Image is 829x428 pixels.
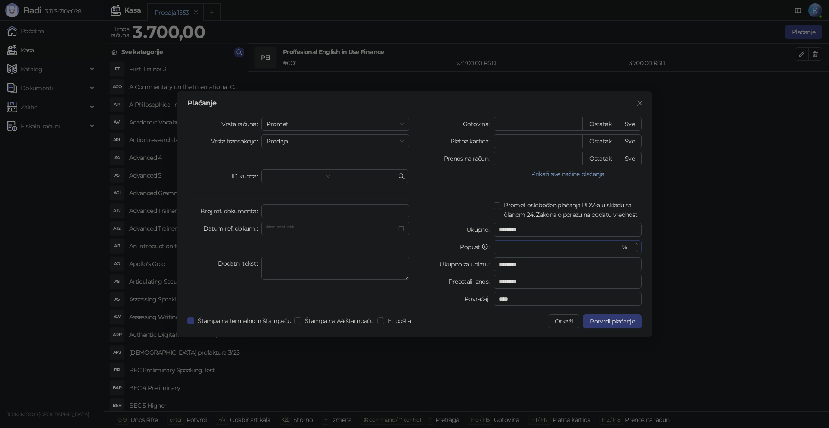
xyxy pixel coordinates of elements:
[450,134,494,148] label: Platna kartica
[384,316,414,326] span: El. pošta
[449,275,494,289] label: Preostali iznos
[211,134,262,148] label: Vrsta transakcije
[590,317,635,325] span: Potvrdi plaćanje
[583,314,642,328] button: Potvrdi plaćanje
[261,204,409,218] input: Broj ref. dokumenta
[444,152,494,165] label: Prenos na račun
[194,316,294,326] span: Štampa na termalnom štampaču
[301,316,377,326] span: Štampa na A4 štampaču
[633,96,647,110] button: Close
[218,257,261,270] label: Dodatni tekst
[633,100,647,107] span: Zatvori
[266,224,396,233] input: Datum ref. dokum.
[261,257,409,280] textarea: Dodatni tekst
[203,222,262,235] label: Datum ref. dokum.
[463,117,494,131] label: Gotovina
[494,169,642,179] button: Prikaži sve načine plaćanja
[187,100,642,107] div: Plaćanje
[582,134,618,148] button: Ostatak
[618,117,642,131] button: Sve
[200,204,261,218] label: Broj ref. dokumenta
[632,247,641,254] span: Decrease Value
[582,117,618,131] button: Ostatak
[460,240,494,254] label: Popust
[635,249,638,252] span: down
[440,257,494,271] label: Ukupno za uplatu
[221,117,262,131] label: Vrsta računa
[466,223,494,237] label: Ukupno
[231,169,261,183] label: ID kupca
[632,241,641,247] span: Increase Value
[635,242,638,245] span: up
[266,117,404,130] span: Promet
[500,200,642,219] span: Promet oslobođen plaćanja PDV-a u skladu sa članom 24. Zakona o porezu na dodatu vrednost
[618,134,642,148] button: Sve
[548,314,579,328] button: Otkaži
[618,152,642,165] button: Sve
[465,292,494,306] label: Povraćaj
[266,135,404,148] span: Prodaja
[582,152,618,165] button: Ostatak
[636,100,643,107] span: close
